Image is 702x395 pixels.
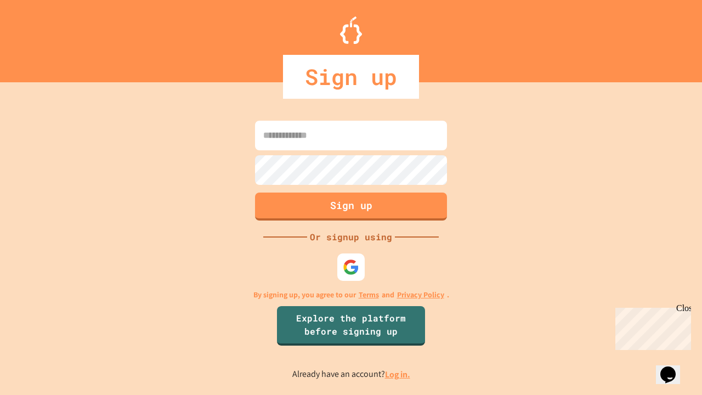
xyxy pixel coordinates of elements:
[397,289,444,301] a: Privacy Policy
[340,16,362,44] img: Logo.svg
[611,303,691,350] iframe: chat widget
[385,369,410,380] a: Log in.
[292,368,410,381] p: Already have an account?
[656,351,691,384] iframe: chat widget
[307,230,395,244] div: Or signup using
[277,306,425,346] a: Explore the platform before signing up
[343,259,359,275] img: google-icon.svg
[359,289,379,301] a: Terms
[283,55,419,99] div: Sign up
[253,289,449,301] p: By signing up, you agree to our and .
[4,4,76,70] div: Chat with us now!Close
[255,193,447,221] button: Sign up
